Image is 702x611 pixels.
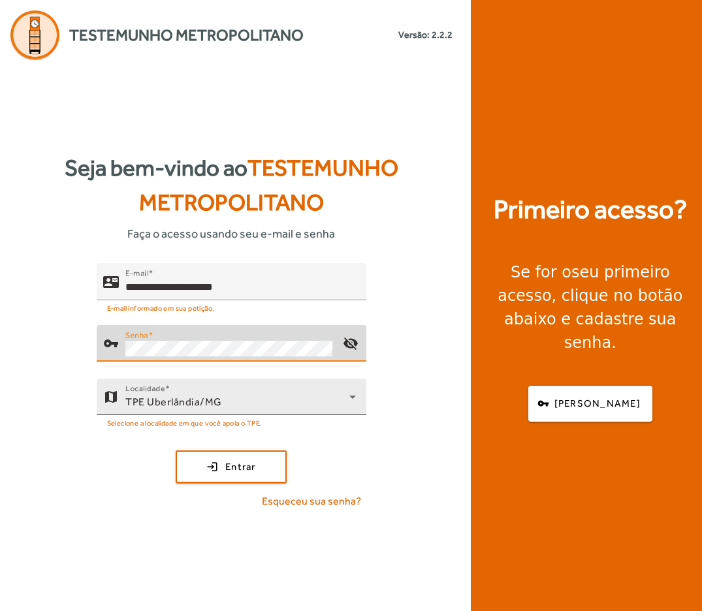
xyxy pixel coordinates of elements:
mat-icon: visibility_off [335,328,366,359]
strong: seu primeiro acesso [498,263,669,305]
img: Logo Agenda [10,10,59,59]
span: TPE Uberlândia/MG [125,396,222,408]
span: Testemunho Metropolitano [139,155,398,215]
button: Entrar [176,450,287,483]
mat-icon: map [103,389,119,405]
mat-label: Localidade [125,384,165,393]
small: Versão: 2.2.2 [398,28,453,42]
mat-icon: contact_mail [103,274,119,290]
mat-icon: vpn_key [103,336,119,351]
mat-hint: E-mail informado em sua petição. [107,300,215,315]
strong: Primeiro acesso? [494,190,687,229]
span: Testemunho Metropolitano [69,23,304,47]
mat-hint: Selecione a localidade em que você apoia o TPE. [107,415,263,430]
mat-label: Senha [125,330,148,339]
mat-label: E-mail [125,268,148,277]
button: [PERSON_NAME] [528,386,652,422]
span: Esqueceu sua senha? [262,493,361,509]
span: [PERSON_NAME] [554,396,641,411]
span: Entrar [225,460,256,475]
div: Se for o , clique no botão abaixo e cadastre sua senha. [487,260,694,354]
span: Faça o acesso usando seu e-mail e senha [127,225,335,242]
